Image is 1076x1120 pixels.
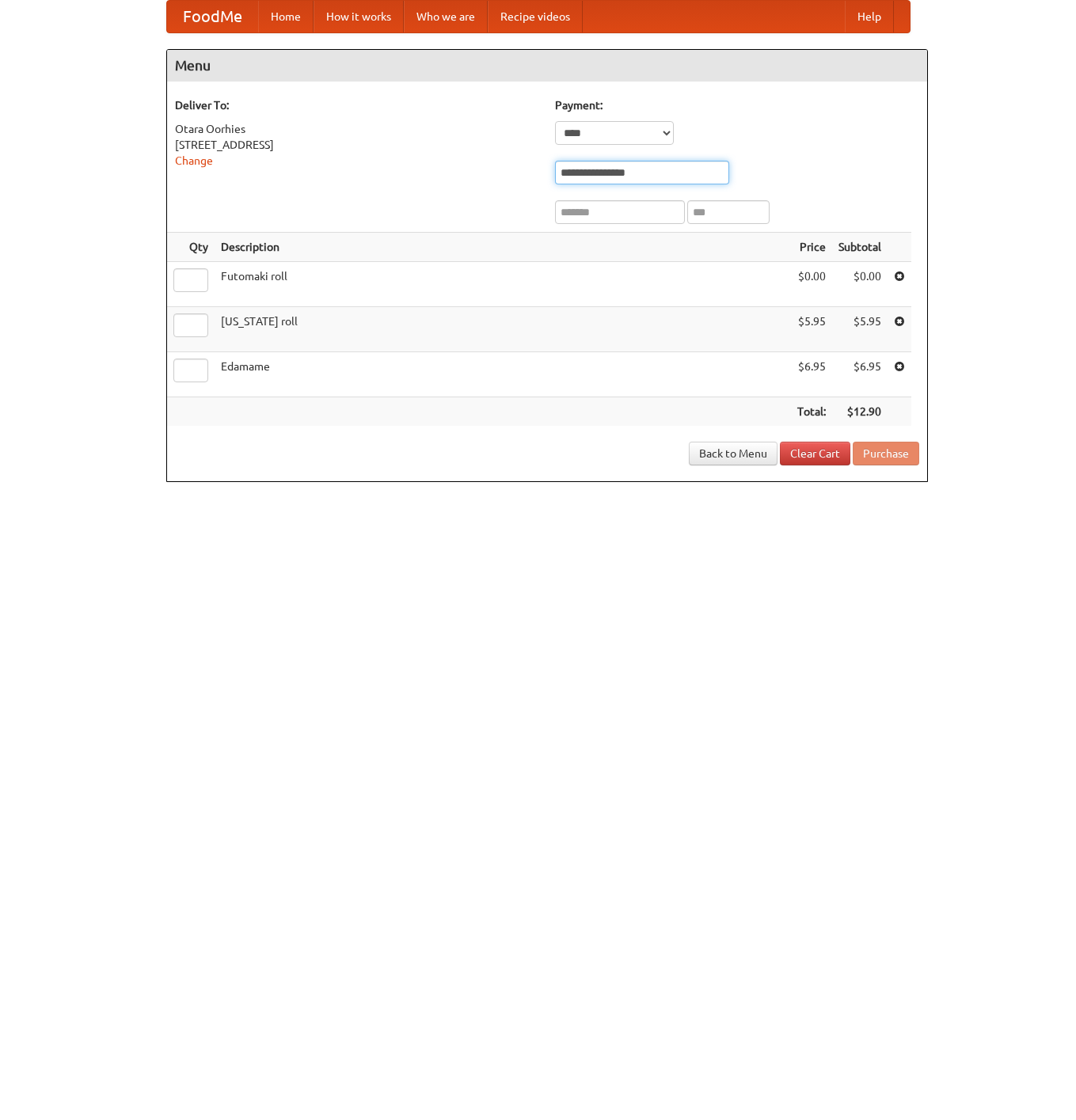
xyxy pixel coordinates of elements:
th: Total: [791,397,832,427]
a: Recipe videos [488,1,583,32]
div: [STREET_ADDRESS] [175,137,539,153]
a: Change [175,154,213,167]
a: Help [845,1,894,32]
a: Clear Cart [780,442,850,465]
div: Otara Oorhies [175,121,539,137]
td: $6.95 [791,352,832,397]
th: Description [215,233,791,262]
th: Subtotal [832,233,888,262]
td: $0.00 [832,262,888,307]
th: Qty [167,233,215,262]
th: $12.90 [832,397,888,427]
a: FoodMe [167,1,258,32]
th: Price [791,233,832,262]
a: How it works [314,1,404,32]
h5: Payment: [555,97,919,113]
td: $5.95 [832,307,888,352]
td: $0.00 [791,262,832,307]
td: Futomaki roll [215,262,791,307]
td: Edamame [215,352,791,397]
td: $6.95 [832,352,888,397]
td: $5.95 [791,307,832,352]
h5: Deliver To: [175,97,539,113]
a: Home [258,1,314,32]
a: Back to Menu [689,442,778,465]
a: Who we are [404,1,488,32]
h4: Menu [167,50,927,82]
td: [US_STATE] roll [215,307,791,352]
button: Purchase [853,442,919,465]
